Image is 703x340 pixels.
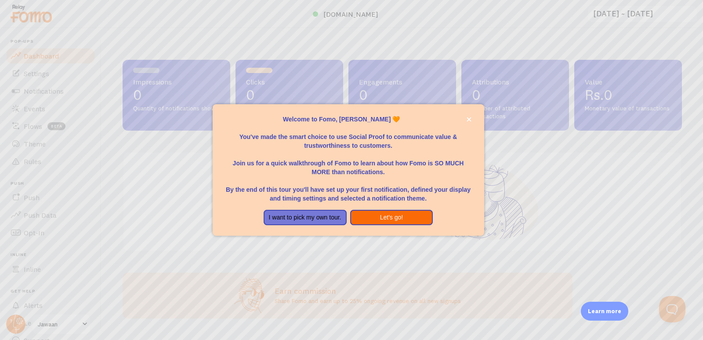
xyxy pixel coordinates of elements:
button: close, [464,115,474,124]
div: Learn more [581,302,628,321]
div: Welcome to Fomo, Muhammad Hassan 🧡You&amp;#39;ve made the smart choice to use Social Proof to com... [213,104,484,236]
p: Learn more [588,307,621,315]
p: By the end of this tour you'll have set up your first notification, defined your display and timi... [223,176,474,203]
p: You've made the smart choice to use Social Proof to communicate value & trustworthiness to custom... [223,124,474,150]
button: Let's go! [350,210,433,226]
p: Join us for a quick walkthrough of Fomo to learn about how Fomo is SO MUCH MORE than notifications. [223,150,474,176]
p: Welcome to Fomo, [PERSON_NAME] 🧡 [223,115,474,124]
button: I want to pick my own tour. [264,210,347,226]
